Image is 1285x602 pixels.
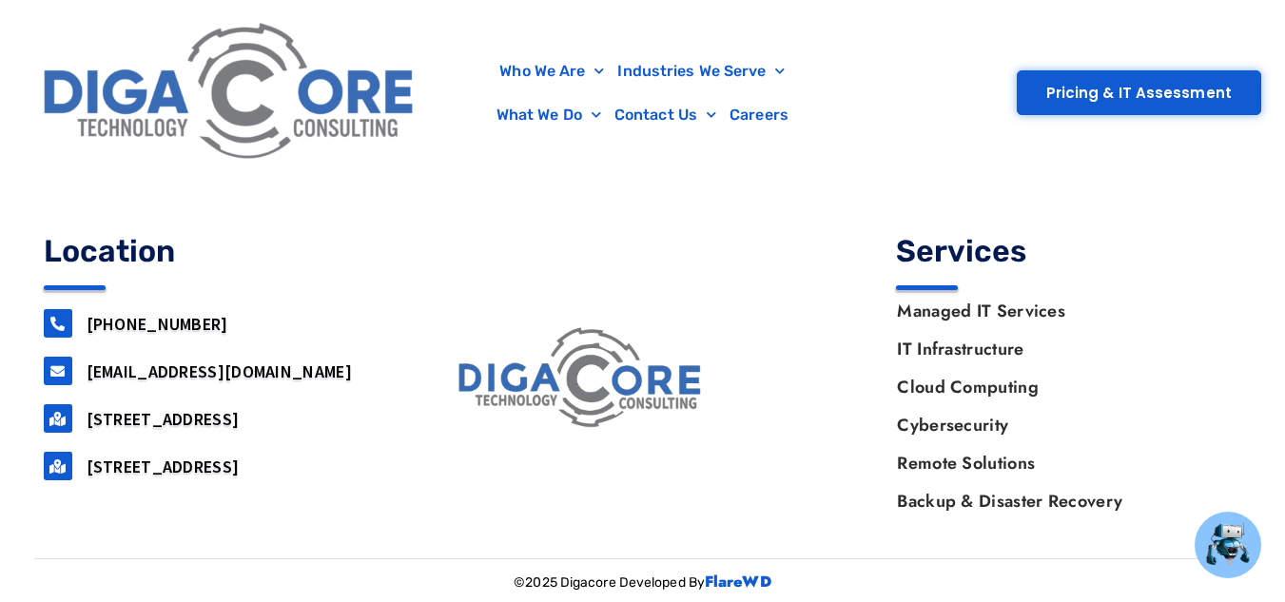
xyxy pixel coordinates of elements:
a: What We Do [490,93,608,137]
nav: Menu [878,292,1241,520]
a: Careers [723,93,795,137]
a: [STREET_ADDRESS] [87,456,240,477]
h4: Services [896,236,1242,266]
a: [PHONE_NUMBER] [87,313,228,335]
img: Digacore Logo [33,10,427,177]
a: 2917 Penn Forest Blvd, Roanoke, VA 24018 [44,452,72,480]
a: support@digacore.com [44,357,72,385]
a: Pricing & IT Assessment [1017,70,1261,115]
a: [EMAIL_ADDRESS][DOMAIN_NAME] [87,360,352,382]
a: Cybersecurity [878,406,1241,444]
h4: Location [44,236,390,266]
a: Industries We Serve [611,49,791,93]
a: Managed IT Services [878,292,1241,330]
a: Who We Are [493,49,611,93]
img: digacore logo [451,320,712,436]
a: Remote Solutions [878,444,1241,482]
a: Backup & Disaster Recovery [878,482,1241,520]
a: Contact Us [608,93,723,137]
nav: Menu [437,49,849,137]
a: [STREET_ADDRESS] [87,408,240,430]
a: 732-646-5725 [44,309,72,338]
a: FlareWD [705,571,771,592]
p: ©2025 Digacore Developed By [34,569,1252,597]
a: 160 airport road, Suite 201, Lakewood, NJ, 08701 [44,404,72,433]
a: IT Infrastructure [878,330,1241,368]
a: Cloud Computing [878,368,1241,406]
span: Pricing & IT Assessment [1046,86,1232,100]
